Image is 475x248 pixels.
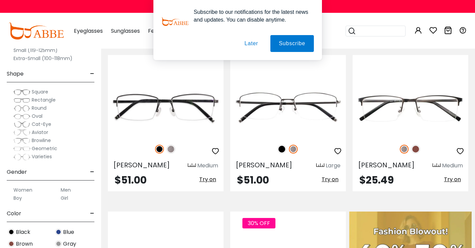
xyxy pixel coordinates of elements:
img: Cat-Eye.png [13,121,30,128]
img: size ruler [188,163,196,168]
img: Round.png [13,105,30,112]
span: Gender [7,164,27,180]
span: Blue [63,228,74,236]
img: Gray [55,241,62,247]
img: Brown [8,241,14,247]
img: Black [155,145,164,154]
span: [PERSON_NAME] [236,160,292,170]
img: Rectangle.png [13,97,30,104]
span: Try on [199,175,216,183]
button: Subscribe [270,35,314,52]
img: Geometric.png [13,145,30,152]
button: Try on [320,175,340,184]
div: Large [326,162,340,170]
span: Try on [444,175,461,183]
img: Gun [400,145,409,154]
img: Gun Alexander - Metal ,Adjust Nose Pads [353,79,468,137]
span: - [90,164,94,180]
span: Gray [63,240,76,248]
span: - [90,205,94,222]
span: Rectangle [32,97,56,103]
img: Square.png [13,89,30,95]
img: Gun [289,145,298,154]
img: notification icon [161,8,188,35]
label: Men [61,186,71,194]
span: $25.49 [359,173,394,187]
button: Later [236,35,266,52]
span: Round [32,105,47,111]
img: Varieties.png [13,154,30,161]
img: Black [277,145,286,154]
img: size ruler [316,163,324,168]
span: - [90,66,94,82]
img: Blue [55,229,62,235]
span: Square [32,88,48,95]
div: Subscribe to our notifications for the latest news and updates. You can disable anytime. [188,8,314,24]
div: Medium [197,162,218,170]
span: Color [7,205,21,222]
span: Try on [322,175,338,183]
label: Boy [13,194,22,202]
span: Browline [32,137,51,144]
span: Geometric [32,145,57,152]
span: 30% OFF [242,218,275,228]
span: Aviator [32,129,48,136]
img: size ruler [433,163,441,168]
span: [PERSON_NAME] [113,160,170,170]
img: Black Liam - Titanium ,Adjust Nose Pads [108,79,224,137]
div: Medium [442,162,463,170]
span: Cat-Eye [32,121,51,128]
img: Brown [411,145,420,154]
span: Varieties [32,153,52,160]
img: Gun Noah - Titanium ,Adjust Nose Pads [230,79,346,137]
span: $51.00 [237,173,269,187]
label: Girl [61,194,68,202]
span: Shape [7,66,24,82]
label: Women [13,186,32,194]
span: $51.00 [115,173,147,187]
span: Oval [32,113,42,119]
span: Brown [16,240,33,248]
span: [PERSON_NAME] [358,160,415,170]
img: Oval.png [13,113,30,120]
span: Black [16,228,30,236]
button: Try on [197,175,218,184]
img: Black [8,229,14,235]
img: Gun [167,145,175,154]
img: Aviator.png [13,129,30,136]
button: Try on [442,175,463,184]
img: Browline.png [13,137,30,144]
